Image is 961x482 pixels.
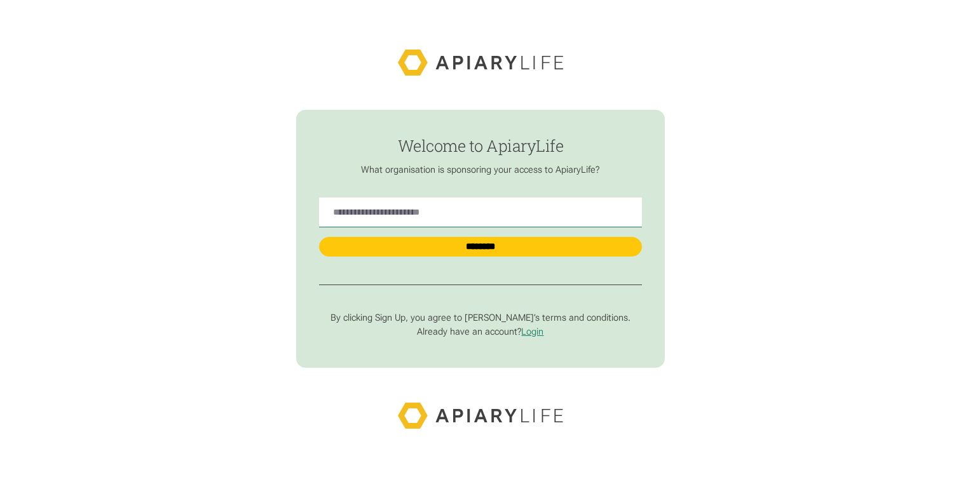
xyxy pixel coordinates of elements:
form: find-employer [296,110,664,368]
p: Already have an account? [319,326,641,338]
h1: Welcome to ApiaryLife [319,137,641,155]
a: Login [521,326,543,337]
p: By clicking Sign Up, you agree to [PERSON_NAME]’s terms and conditions. [319,312,641,324]
p: What organisation is sponsoring your access to ApiaryLife? [319,164,641,176]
